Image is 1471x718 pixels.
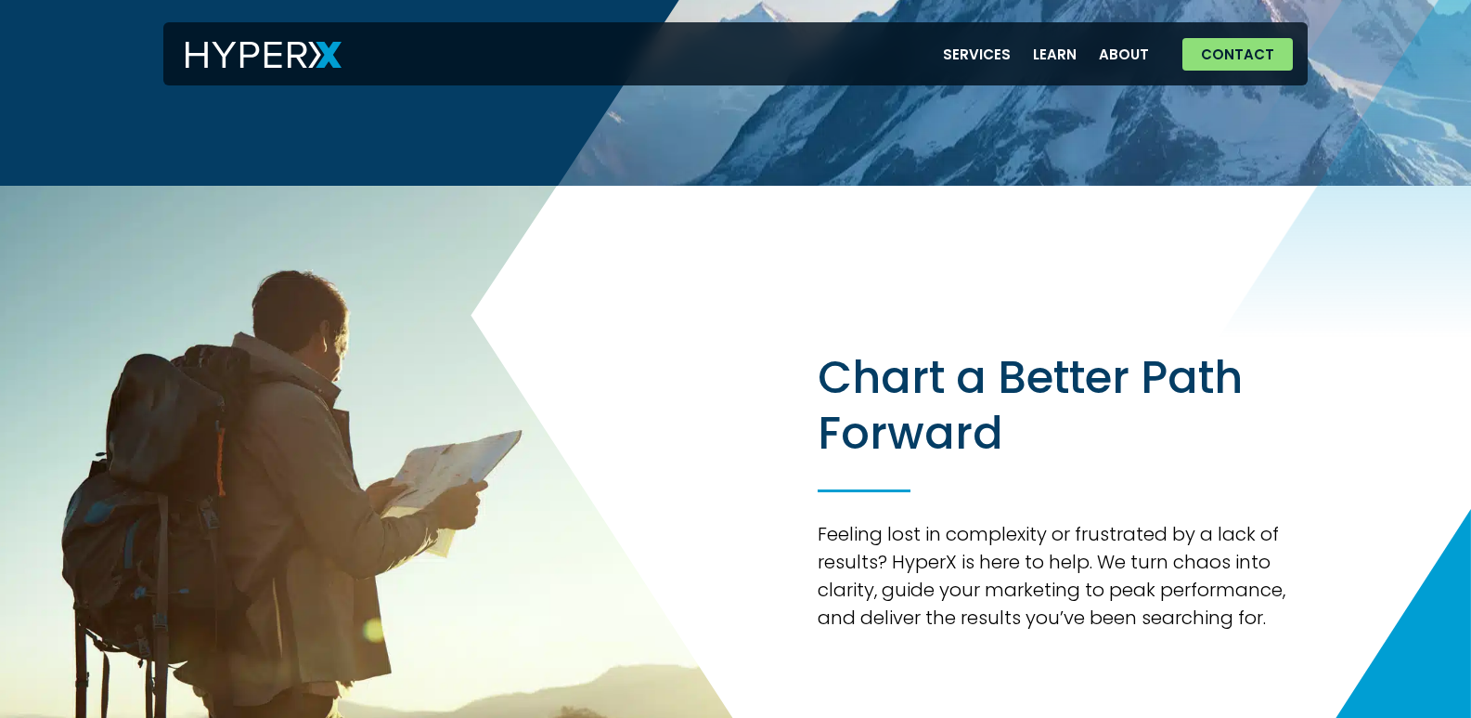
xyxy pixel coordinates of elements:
[818,520,1291,632] div: Feeling lost in complexity or frustrated by a lack of results? HyperX is here to help. We turn ch...
[1182,38,1293,71] a: Contact
[932,35,1160,73] nav: Menu
[1022,35,1088,73] a: Learn
[1201,47,1274,61] span: Contact
[818,350,1291,462] h2: Chart a Better Path Forward
[1088,35,1160,73] a: About
[932,35,1022,73] a: Services
[1378,625,1449,696] iframe: Drift Widget Chat Controller
[186,42,342,69] img: HyperX Logo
